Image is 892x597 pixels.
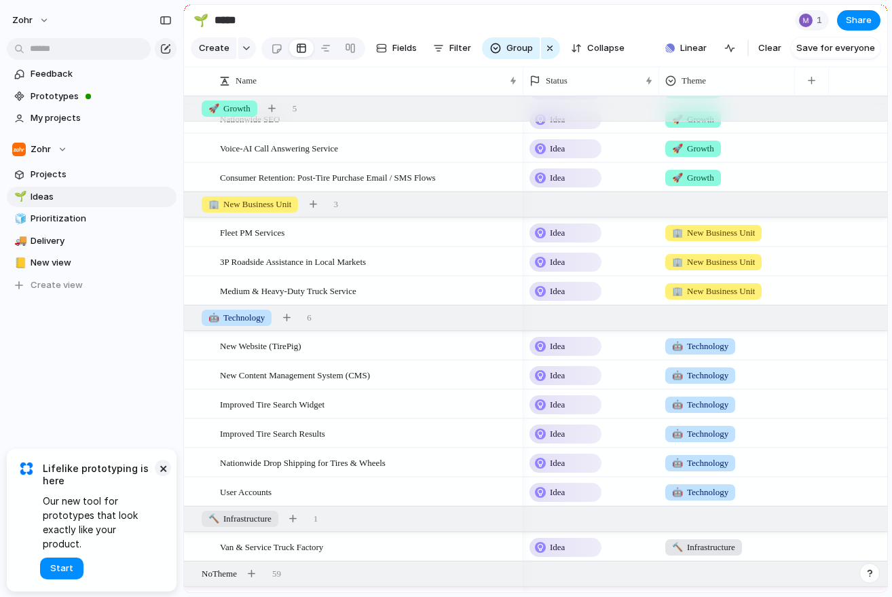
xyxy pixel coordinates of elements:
span: Infrastructure [208,512,272,526]
span: Technology [208,311,265,325]
span: Growth [208,102,250,115]
span: New Business Unit [672,226,755,240]
span: 🚀 [672,173,683,183]
span: Status [546,74,568,88]
span: Idea [550,142,565,156]
button: 🌱 [190,10,212,31]
button: 🌱 [12,190,26,204]
a: 📒New view [7,253,176,273]
span: Fleet PM Services [220,224,284,240]
span: Infrastructure [672,541,735,554]
span: 1 [314,512,318,526]
span: Van & Service Truck Factory [220,539,323,554]
span: Growth [672,171,714,185]
span: Save for everyone [796,41,875,55]
span: Group [506,41,533,55]
span: 🤖 [672,399,683,410]
span: New Business Unit [672,285,755,298]
span: 5 [293,102,297,115]
span: New Website (TirePig) [220,338,301,353]
button: Zohr [7,139,176,160]
span: Idea [550,369,565,382]
span: Create view [31,278,83,292]
a: 🚚Delivery [7,231,176,251]
div: 🌱 [193,11,208,29]
span: Technology [672,340,728,353]
span: Consumer Retention: Post-Tire Purchase Email / SMS Flows [220,169,436,185]
span: 3P Roadside Assistance in Local Markets [220,253,366,269]
span: Name [236,74,257,88]
button: 📒 [12,256,26,270]
span: Technology [672,369,728,382]
button: 🧊 [12,212,26,225]
span: Ideas [31,190,172,204]
a: Feedback [7,64,176,84]
span: Idea [550,340,565,353]
button: Collapse [565,37,630,59]
span: 🔨 [672,542,683,552]
button: Dismiss [155,460,171,476]
span: New Business Unit [208,198,291,211]
span: 🚀 [672,143,683,153]
span: 🚀 [208,103,219,113]
span: Idea [550,486,565,499]
span: 🏢 [672,228,683,238]
button: Create [191,37,236,59]
button: Group [482,37,540,59]
span: Idea [550,171,565,185]
span: New Business Unit [672,255,755,269]
span: Nationwide Drop Shipping for Tires & Wheels [220,454,386,470]
span: 🤖 [208,312,219,323]
span: Prioritization [31,212,172,225]
a: 🧊Prioritization [7,209,176,229]
span: My projects [31,111,172,125]
span: 🤖 [672,487,683,497]
span: New Content Management System (CMS) [220,367,370,382]
span: Idea [550,456,565,470]
span: 🔨 [208,513,219,524]
div: 🧊 [14,211,24,227]
span: 6 [307,311,312,325]
span: Share [846,14,872,27]
span: 🏢 [672,286,683,296]
button: Create view [7,275,176,295]
button: Clear [753,37,787,59]
button: Filter [428,37,477,59]
span: Feedback [31,67,172,81]
span: zohr [12,14,33,27]
span: Idea [550,285,565,298]
span: Technology [672,486,728,499]
button: Fields [371,37,422,59]
a: My projects [7,108,176,128]
span: Growth [672,142,714,156]
span: Projects [31,168,172,181]
div: 🌱 [14,189,24,204]
span: Fields [392,41,417,55]
span: Idea [550,255,565,269]
span: 3 [333,198,338,211]
span: Medium & Heavy-Duty Truck Service [220,283,356,298]
a: 🌱Ideas [7,187,176,207]
span: 🤖 [672,429,683,439]
button: Start [40,558,83,579]
button: Share [837,10,880,31]
span: Zohr [31,143,51,156]
a: Projects [7,164,176,185]
span: 🏢 [672,257,683,267]
div: 📒 [14,255,24,271]
span: Idea [550,427,565,441]
span: 🤖 [672,370,683,380]
a: Prototypes [7,86,176,107]
button: Linear [660,38,712,58]
span: Voice-AI Call Answering Service [220,140,338,156]
span: Technology [672,456,728,470]
span: 🤖 [672,458,683,468]
span: Idea [550,398,565,412]
span: New view [31,256,172,270]
span: No Theme [202,567,237,581]
span: Linear [680,41,707,55]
